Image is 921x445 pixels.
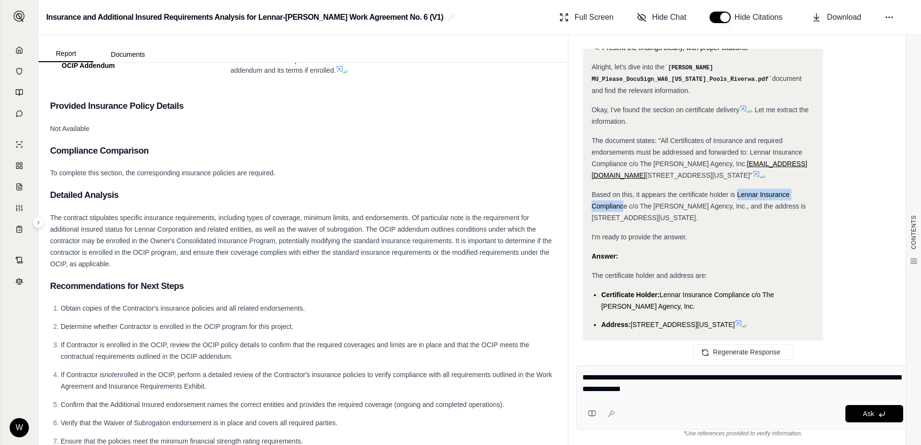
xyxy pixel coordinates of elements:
[631,321,735,328] span: [STREET_ADDRESS][US_STATE]
[592,191,806,222] span: Based on this, it appears the certificate holder is Lennar Insurance Compliance c/o The [PERSON_N...
[575,12,614,23] span: Full Screen
[61,401,504,408] span: Confirm that the Additional Insured endorsement names the correct entities and provides the requi...
[827,12,861,23] span: Download
[50,214,552,268] span: The contract stipulates specific insurance requirements, including types of coverage, minimum lim...
[602,44,748,52] span: Present the findings clearly, with proper citations.
[105,371,114,379] span: not
[50,125,89,132] span: Not Available
[764,171,766,179] span: .
[6,104,32,123] a: Chat
[808,8,865,27] button: Download
[6,177,32,196] a: Claim Coverage
[6,220,32,239] a: Coverage Table
[713,348,780,356] span: Regenerate Response
[6,272,32,291] a: Legal Search Engine
[910,215,918,249] span: CONTENTS
[62,62,115,69] span: OCIP Addendum
[601,321,631,328] span: Address:
[592,75,802,94] span: document and find the relevant information.
[50,142,556,159] h3: Compliance Comparison
[10,7,29,26] button: Expand sidebar
[592,252,618,260] strong: Answer:
[61,437,303,445] span: Ensure that the policies meet the minimum financial strength rating requirements.
[46,9,444,26] h2: Insurance and Additional Insured Requirements Analysis for Lennar-[PERSON_NAME] Work Agreement No...
[592,106,809,125] span: . Let me extract the information.
[50,97,556,115] h3: Provided Insurance Policy Details
[592,233,687,241] span: I'm ready to provide the answer.
[592,160,807,179] a: [EMAIL_ADDRESS][DOMAIN_NAME]
[50,277,556,295] h3: Recommendations for Next Steps
[592,272,707,279] span: The certificate holder and address are:
[61,341,529,360] span: If Contractor is enrolled in the OCIP, review the OCIP policy details to confirm that the require...
[6,156,32,175] a: Policy Comparisons
[576,430,909,437] div: *Use references provided to verify information.
[6,198,32,218] a: Custom Report
[592,106,739,114] span: Okay, I've found the section on certificate delivery
[645,171,752,179] span: [STREET_ADDRESS][US_STATE]"
[6,40,32,60] a: Home
[61,323,293,330] span: Determine whether Contractor is enrolled in the OCIP program for this project.
[555,8,618,27] button: Full Screen
[93,47,162,62] button: Documents
[61,419,338,427] span: Verify that the Waiver of Subrogation endorsement is in place and covers all required parties.
[33,217,44,228] button: Expand sidebar
[592,65,772,83] code: [PERSON_NAME] MU_Please_DocuSign_WA6_[US_STATE]_Pools_Riverwa.pdf
[601,291,659,299] span: Certificate Holder:
[6,62,32,81] a: Documents Vault
[61,304,305,312] span: Obtain copies of the Contractor's insurance policies and all related endorsements.
[601,291,774,310] span: Lennar Insurance Compliance c/o The [PERSON_NAME] Agency, Inc.
[6,135,32,154] a: Single Policy
[735,12,789,23] span: Hide Citations
[13,11,25,22] img: Expand sidebar
[10,418,29,437] div: W
[39,46,93,62] button: Report
[50,186,556,204] h3: Detailed Analysis
[6,83,32,102] a: Prompt Library
[6,250,32,270] a: Contract Analysis
[592,137,802,168] span: The document states: "All Certificates of Insurance and required endorsements must be addressed a...
[863,410,874,418] span: Ask
[845,405,903,422] button: Ask
[61,371,552,390] span: enrolled in the OCIP, perform a detailed review of the Contractor's insurance policies to verify ...
[652,12,686,23] span: Hide Chat
[592,63,664,71] span: Alright, let's dive into the
[61,371,105,379] span: If Contractor is
[693,344,792,360] button: Regenerate Response
[50,169,276,177] span: To complete this section, the corresponding insurance policies are required.
[633,8,690,27] button: Hide Chat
